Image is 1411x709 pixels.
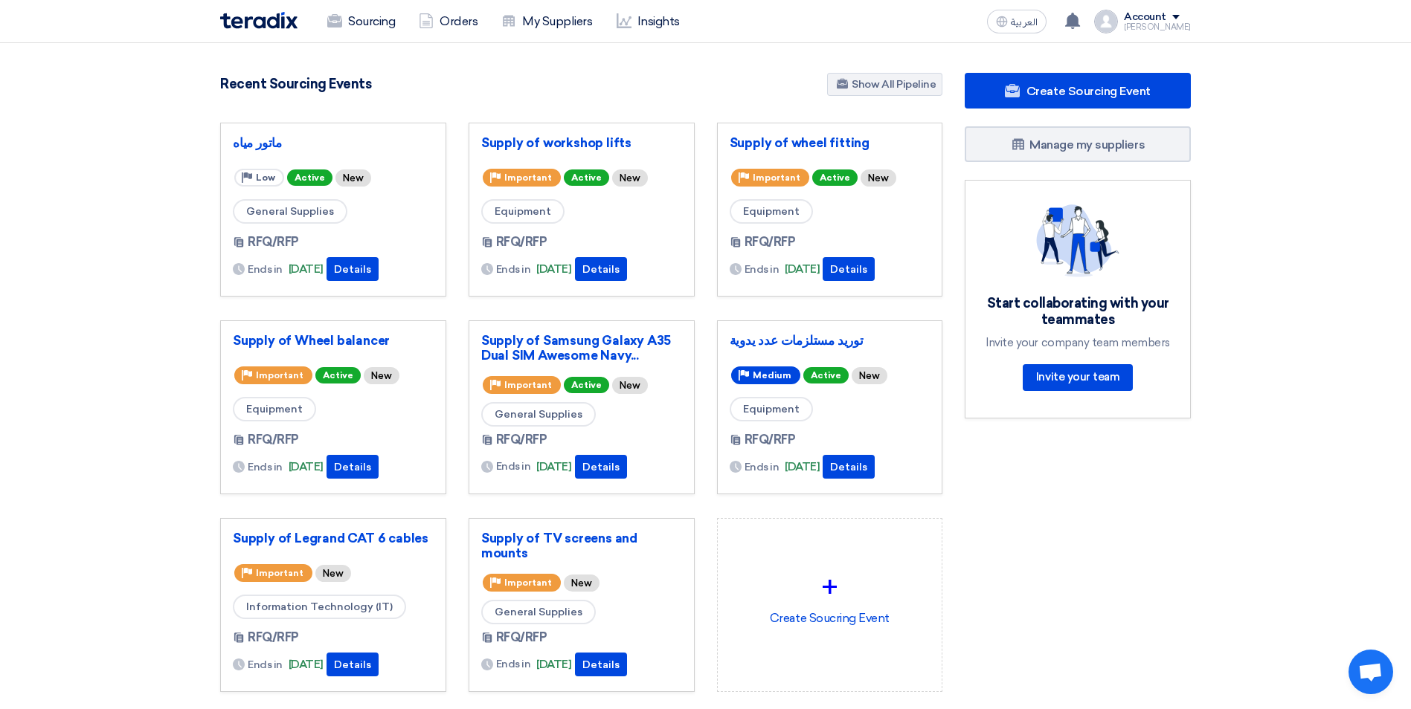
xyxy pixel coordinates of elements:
[852,367,887,384] div: New
[287,169,332,186] span: Active
[481,531,682,560] a: Supply of TV screens and mounts
[1124,11,1166,24] div: Account
[504,172,552,183] span: Important
[256,568,303,578] span: Important
[248,262,283,277] span: Ends in
[496,233,547,251] span: RFQ/RFP
[248,629,299,647] span: RFQ/RFP
[289,261,324,278] span: [DATE]
[289,459,324,476] span: [DATE]
[827,73,942,96] a: Show All Pipeline
[612,377,648,394] div: New
[248,657,283,673] span: Ends in
[575,653,627,676] button: Details
[407,5,489,38] a: Orders
[785,459,820,476] span: [DATE]
[564,169,609,186] span: Active
[745,262,780,277] span: Ends in
[536,656,571,673] span: [DATE]
[1023,364,1133,391] a: Invite your team
[364,367,399,384] div: New
[496,656,531,672] span: Ends in
[823,455,875,479] button: Details
[233,333,434,348] a: Supply of Wheel balancer
[496,629,547,647] span: RFQ/RFP
[504,380,552,390] span: Important
[327,653,379,676] button: Details
[983,295,1172,328] div: Start collaborating with your teammates
[481,600,596,624] span: General Supplies
[1124,23,1191,31] div: [PERSON_NAME]
[1026,84,1151,98] span: Create Sourcing Event
[812,169,858,186] span: Active
[315,565,351,582] div: New
[233,135,434,150] a: ماتور مياه
[605,5,692,38] a: Insights
[481,402,596,427] span: General Supplies
[745,459,780,475] span: Ends in
[233,595,406,619] span: Information Technology (IT)
[233,199,347,224] span: General Supplies
[730,531,931,661] div: Create Soucring Event
[233,531,434,545] a: Supply of Legrand CAT 6 cables
[256,172,275,183] span: Low
[496,431,547,449] span: RFQ/RFP
[289,656,324,673] span: [DATE]
[335,169,371,187] div: New
[327,455,379,479] button: Details
[730,565,931,609] div: +
[730,397,813,421] span: Equipment
[612,169,648,187] div: New
[327,257,379,281] button: Details
[753,370,791,381] span: Medium
[965,126,1191,162] a: Manage my suppliers
[861,169,896,187] div: New
[220,76,371,92] h4: Recent Sourcing Events
[536,459,571,476] span: [DATE]
[987,10,1047,33] button: العربية
[248,459,283,475] span: Ends in
[256,370,303,381] span: Important
[730,199,813,224] span: Equipment
[1094,10,1118,33] img: profile_test.png
[564,574,600,592] div: New
[803,367,849,383] span: Active
[575,257,627,281] button: Details
[248,431,299,449] span: RFQ/RFP
[983,336,1172,349] div: Invite your company team members
[315,5,407,38] a: Sourcing
[730,135,931,150] a: Supply of wheel fitting
[745,233,796,251] span: RFQ/RFP
[536,261,571,278] span: [DATE]
[504,577,552,588] span: Important
[823,257,875,281] button: Details
[496,459,531,474] span: Ends in
[233,397,316,421] span: Equipment
[481,199,565,224] span: Equipment
[1011,17,1038,27] span: العربية
[489,5,604,38] a: My Suppliers
[481,333,682,363] a: Supply of Samsung Galaxy A35 Dual SIM Awesome Navy...
[496,262,531,277] span: Ends in
[1349,650,1393,694] div: Open chat
[248,233,299,251] span: RFQ/RFP
[753,172,800,183] span: Important
[481,135,682,150] a: Supply of workshop lifts
[564,377,609,393] span: Active
[785,261,820,278] span: [DATE]
[745,431,796,449] span: RFQ/RFP
[220,12,298,29] img: Teradix logo
[730,333,931,348] a: توريد مستلزمات عدد يدوية
[1036,204,1119,277] img: invite_your_team.svg
[575,455,627,479] button: Details
[315,367,361,383] span: Active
